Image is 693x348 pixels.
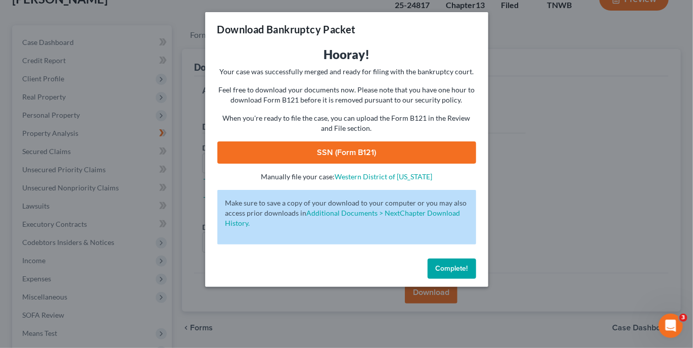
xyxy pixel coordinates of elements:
a: SSN (Form B121) [217,141,476,164]
p: Manually file your case: [217,172,476,182]
span: 3 [679,314,687,322]
p: Feel free to download your documents now. Please note that you have one hour to download Form B12... [217,85,476,105]
h3: Hooray! [217,46,476,63]
p: When you're ready to file the case, you can upload the Form B121 in the Review and File section. [217,113,476,133]
a: Additional Documents > NextChapter Download History. [225,209,460,227]
h3: Download Bankruptcy Packet [217,22,356,36]
button: Complete! [428,259,476,279]
a: Western District of [US_STATE] [335,172,432,181]
p: Make sure to save a copy of your download to your computer or you may also access prior downloads in [225,198,468,228]
iframe: Intercom live chat [659,314,683,338]
span: Complete! [436,264,468,273]
p: Your case was successfully merged and ready for filing with the bankruptcy court. [217,67,476,77]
